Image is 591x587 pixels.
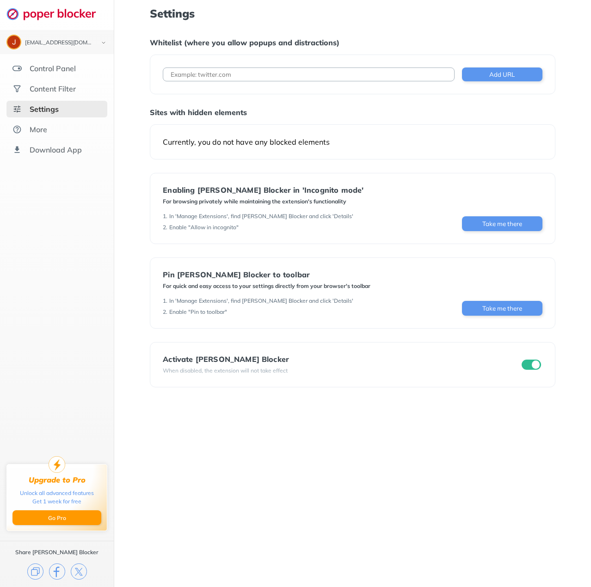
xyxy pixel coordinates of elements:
[462,301,542,316] button: Take me there
[150,38,555,47] div: Whitelist (where you allow popups and distractions)
[27,563,43,580] img: copy.svg
[163,213,167,220] div: 1 .
[71,563,87,580] img: x.svg
[30,64,76,73] div: Control Panel
[169,297,353,305] div: In 'Manage Extensions', find [PERSON_NAME] Blocker and click 'Details'
[12,104,22,114] img: settings-selected.svg
[163,67,454,81] input: Example: twitter.com
[462,216,542,231] button: Take me there
[163,270,370,279] div: Pin [PERSON_NAME] Blocker to toolbar
[163,308,167,316] div: 2 .
[30,125,47,134] div: More
[163,198,363,205] div: For browsing privately while maintaining the extension's functionality
[12,145,22,154] img: download-app.svg
[163,282,370,290] div: For quick and easy access to your settings directly from your browser's toolbar
[32,497,81,506] div: Get 1 week for free
[12,510,101,525] button: Go Pro
[169,224,239,231] div: Enable "Allow in incognito"
[30,84,76,93] div: Content Filter
[169,308,227,316] div: Enable "Pin to toolbar"
[49,563,65,580] img: facebook.svg
[163,367,289,374] div: When disabled, the extension will not take effect
[462,67,542,81] button: Add URL
[6,7,106,20] img: logo-webpage.svg
[29,476,86,484] div: Upgrade to Pro
[20,489,94,497] div: Unlock all advanced features
[12,84,22,93] img: social.svg
[163,224,167,231] div: 2 .
[163,355,289,363] div: Activate [PERSON_NAME] Blocker
[163,297,167,305] div: 1 .
[150,108,555,117] div: Sites with hidden elements
[30,104,59,114] div: Settings
[150,7,555,19] h1: Settings
[25,40,93,46] div: josephag03@gmail.com
[12,125,22,134] img: about.svg
[15,549,98,556] div: Share [PERSON_NAME] Blocker
[98,38,109,48] img: chevron-bottom-black.svg
[30,145,82,154] div: Download App
[169,213,353,220] div: In 'Manage Extensions', find [PERSON_NAME] Blocker and click 'Details'
[163,137,542,147] div: Currently, you do not have any blocked elements
[7,36,20,49] img: ACg8ocIG_YC7WZmp2-TbdDB9HA4CBhpOxN8pTRT9imO3QHWgMKWbTw=s96-c
[12,64,22,73] img: features.svg
[163,186,363,194] div: Enabling [PERSON_NAME] Blocker in 'Incognito mode'
[49,456,65,473] img: upgrade-to-pro.svg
